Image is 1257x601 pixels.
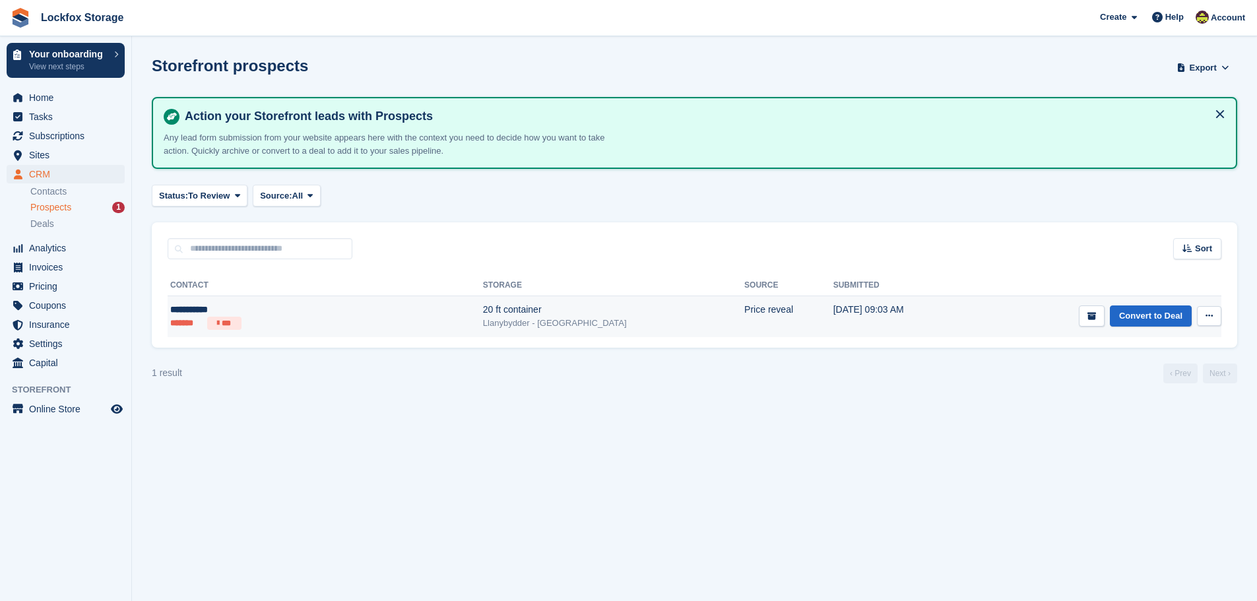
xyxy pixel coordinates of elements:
[1163,364,1198,383] a: Previous
[29,108,108,126] span: Tasks
[29,88,108,107] span: Home
[29,400,108,418] span: Online Store
[29,334,108,353] span: Settings
[7,108,125,126] a: menu
[30,185,125,198] a: Contacts
[29,296,108,315] span: Coupons
[7,88,125,107] a: menu
[483,303,744,317] div: 20 ft container
[1165,11,1184,24] span: Help
[1100,11,1126,24] span: Create
[7,258,125,276] a: menu
[833,275,962,296] th: Submitted
[12,383,131,396] span: Storefront
[112,202,125,213] div: 1
[7,146,125,164] a: menu
[744,275,833,296] th: Source
[1195,242,1212,255] span: Sort
[292,189,304,203] span: All
[1174,57,1232,79] button: Export
[29,165,108,183] span: CRM
[168,275,483,296] th: Contact
[159,189,188,203] span: Status:
[483,275,744,296] th: Storage
[7,354,125,372] a: menu
[30,218,54,230] span: Deals
[29,127,108,145] span: Subscriptions
[7,43,125,78] a: Your onboarding View next steps
[109,401,125,417] a: Preview store
[152,57,308,75] h1: Storefront prospects
[1196,11,1209,24] img: Dan Shepherd
[260,189,292,203] span: Source:
[29,49,108,59] p: Your onboarding
[152,366,182,380] div: 1 result
[1203,364,1237,383] a: Next
[1110,305,1192,327] a: Convert to Deal
[483,317,744,330] div: Llanybydder - [GEOGRAPHIC_DATA]
[7,127,125,145] a: menu
[833,296,962,337] td: [DATE] 09:03 AM
[1211,11,1245,24] span: Account
[29,146,108,164] span: Sites
[744,296,833,337] td: Price reveal
[253,185,321,206] button: Source: All
[29,354,108,372] span: Capital
[29,277,108,296] span: Pricing
[7,400,125,418] a: menu
[30,217,125,231] a: Deals
[7,334,125,353] a: menu
[164,131,626,157] p: Any lead form submission from your website appears here with the context you need to decide how y...
[179,109,1225,124] h4: Action your Storefront leads with Prospects
[1190,61,1217,75] span: Export
[29,315,108,334] span: Insurance
[1161,364,1240,383] nav: Page
[188,189,230,203] span: To Review
[29,258,108,276] span: Invoices
[7,315,125,334] a: menu
[36,7,129,28] a: Lockfox Storage
[7,277,125,296] a: menu
[29,61,108,73] p: View next steps
[11,8,30,28] img: stora-icon-8386f47178a22dfd0bd8f6a31ec36ba5ce8667c1dd55bd0f319d3a0aa187defe.svg
[29,239,108,257] span: Analytics
[152,185,247,206] button: Status: To Review
[7,165,125,183] a: menu
[7,296,125,315] a: menu
[30,201,71,214] span: Prospects
[30,201,125,214] a: Prospects 1
[7,239,125,257] a: menu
